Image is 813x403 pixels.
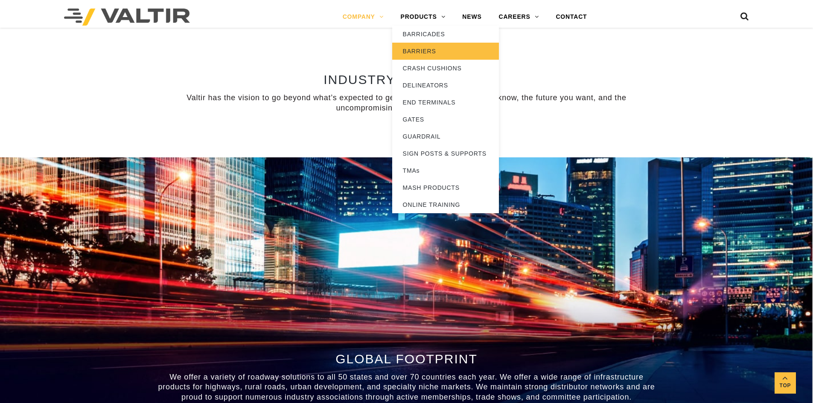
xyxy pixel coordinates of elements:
span: We offer a variety of roadway solutions to all 50 states and over 70 countries each year. We offe... [158,373,655,401]
a: GUARDRAIL [392,128,499,145]
a: END TERMINALS [392,94,499,111]
span: Top [775,381,796,391]
a: GATES [392,111,499,128]
img: Valtir [64,9,190,26]
a: CRASH CUSHIONS [392,60,499,77]
p: Valtir has the vision to go beyond what’s expected to get the dynamic products you know, the futu... [157,93,656,113]
a: BARRICADES [392,26,499,43]
a: SIGN POSTS & SUPPORTS [392,145,499,162]
a: DELINEATORS [392,77,499,94]
a: ONLINE TRAINING [392,196,499,213]
a: BARRIERS [392,43,499,60]
a: TMAs [392,162,499,179]
a: NEWS [454,9,490,26]
h2: INDUSTRY LEADERSHIP [157,72,656,87]
a: PRODUCTS [392,9,454,26]
span: GLOBAL FOOTPRINT [335,352,478,366]
a: CONTACT [547,9,595,26]
a: MASH PRODUCTS [392,179,499,196]
a: CAREERS [490,9,548,26]
a: Top [775,372,796,394]
a: COMPANY [334,9,392,26]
